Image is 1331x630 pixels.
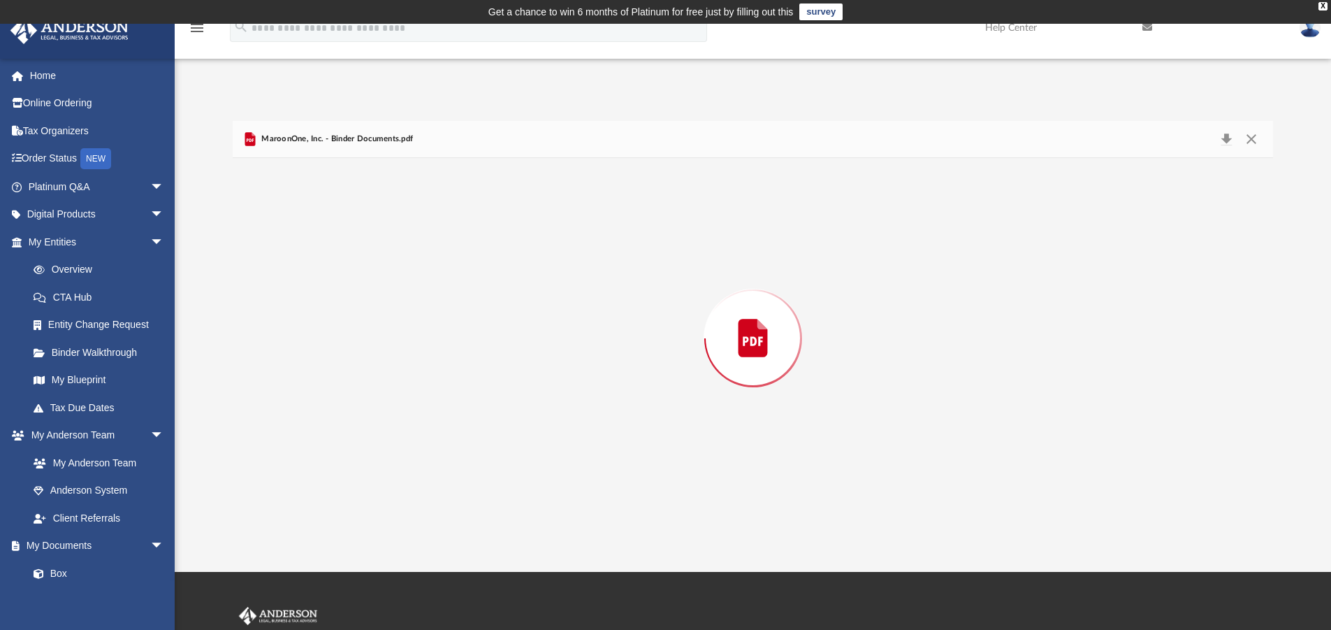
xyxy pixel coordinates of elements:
span: arrow_drop_down [150,532,178,561]
a: Digital Productsarrow_drop_down [10,201,185,229]
a: survey [799,3,843,20]
a: Entity Change Request [20,311,185,339]
a: Binder Walkthrough [20,338,185,366]
div: close [1318,2,1328,10]
a: My Anderson Team [20,449,171,477]
a: My Entitiesarrow_drop_down [10,228,185,256]
div: Preview [233,121,1274,519]
img: Anderson Advisors Platinum Portal [236,607,320,625]
button: Close [1239,129,1264,149]
div: NEW [80,148,111,169]
a: Anderson System [20,477,178,505]
a: My Blueprint [20,366,178,394]
span: MaroonOne, Inc. - Binder Documents.pdf [259,133,413,145]
a: My Documentsarrow_drop_down [10,532,178,560]
span: arrow_drop_down [150,422,178,450]
a: Platinum Q&Aarrow_drop_down [10,173,185,201]
img: User Pic [1300,17,1321,38]
i: menu [189,20,205,36]
i: search [233,19,249,34]
a: Tax Organizers [10,117,185,145]
a: Online Ordering [10,90,185,117]
div: Get a chance to win 6 months of Platinum for free just by filling out this [488,3,794,20]
span: arrow_drop_down [150,173,178,201]
a: Client Referrals [20,504,178,532]
a: My Anderson Teamarrow_drop_down [10,422,178,450]
button: Download [1214,129,1239,149]
a: CTA Hub [20,283,185,311]
span: arrow_drop_down [150,201,178,229]
a: Overview [20,256,185,284]
span: arrow_drop_down [150,228,178,257]
a: Order StatusNEW [10,145,185,173]
a: menu [189,27,205,36]
a: Box [20,559,171,587]
img: Anderson Advisors Platinum Portal [6,17,133,44]
a: Home [10,62,185,90]
a: Tax Due Dates [20,394,185,422]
